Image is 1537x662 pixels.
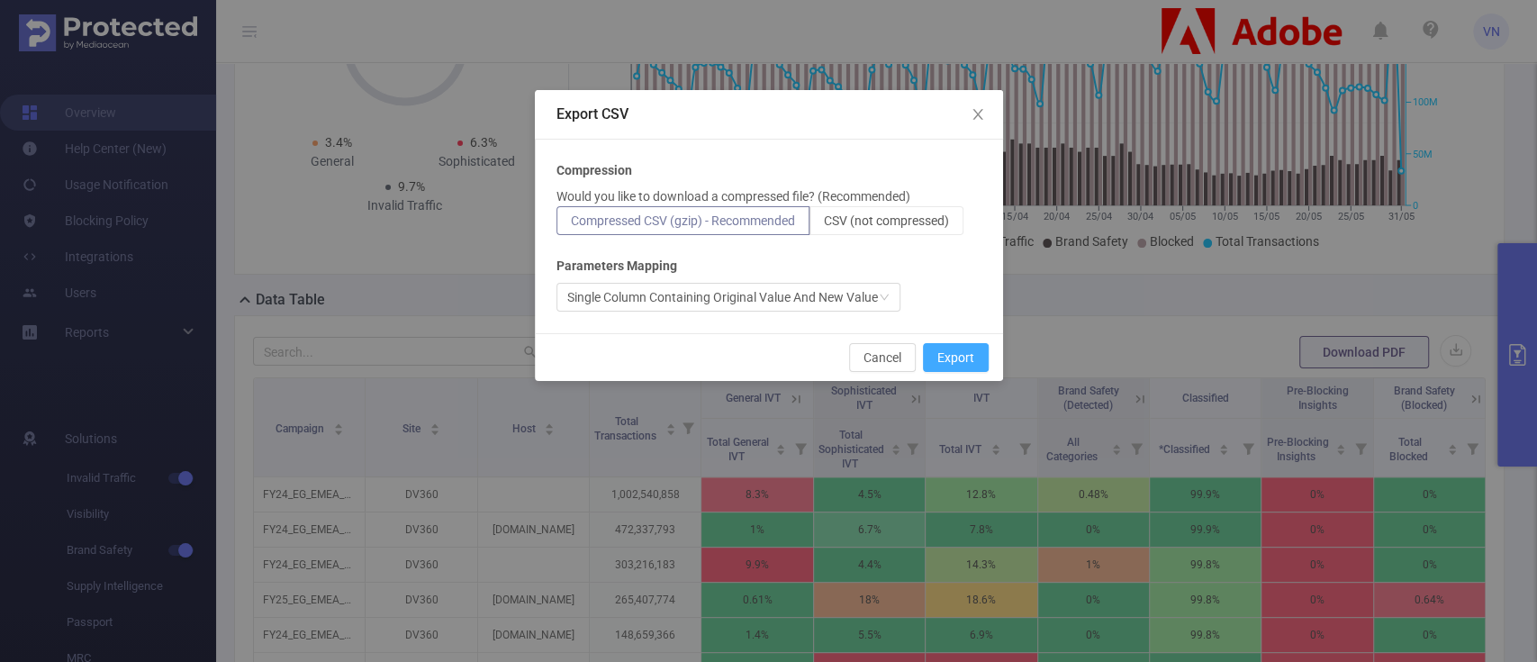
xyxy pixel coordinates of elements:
[556,187,910,206] p: Would you like to download a compressed file? (Recommended)
[849,343,916,372] button: Cancel
[567,284,878,311] div: Single Column Containing Original Value And New Value
[923,343,989,372] button: Export
[953,90,1003,141] button: Close
[556,161,632,180] b: Compression
[879,292,890,304] i: icon: down
[571,213,795,228] span: Compressed CSV (gzip) - Recommended
[971,107,985,122] i: icon: close
[824,213,949,228] span: CSV (not compressed)
[556,257,677,276] b: Parameters Mapping
[556,104,981,124] div: Export CSV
